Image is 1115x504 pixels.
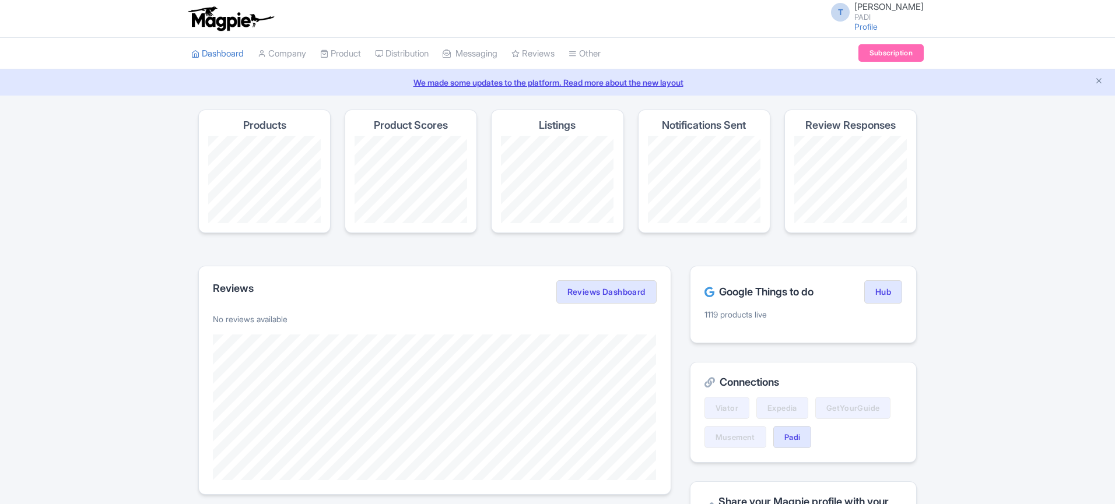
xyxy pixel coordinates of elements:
[7,76,1108,89] a: We made some updates to the platform. Read more about the new layout
[824,2,924,21] a: T [PERSON_NAME] PADI
[704,286,814,298] h2: Google Things to do
[556,280,657,304] a: Reviews Dashboard
[213,283,254,294] h2: Reviews
[864,280,902,304] a: Hub
[773,426,812,448] a: Padi
[831,3,850,22] span: T
[511,38,555,70] a: Reviews
[704,397,749,419] a: Viator
[704,426,766,448] a: Musement
[1095,75,1103,89] button: Close announcement
[854,1,924,12] span: [PERSON_NAME]
[213,313,657,325] p: No reviews available
[443,38,497,70] a: Messaging
[805,119,896,131] h4: Review Responses
[704,376,902,388] h2: Connections
[756,397,808,419] a: Expedia
[243,119,286,131] h4: Products
[320,38,361,70] a: Product
[185,6,276,31] img: logo-ab69f6fb50320c5b225c76a69d11143b.png
[258,38,306,70] a: Company
[374,119,448,131] h4: Product Scores
[539,119,576,131] h4: Listings
[191,38,244,70] a: Dashboard
[815,397,891,419] a: GetYourGuide
[704,308,902,320] p: 1119 products live
[569,38,601,70] a: Other
[854,13,924,21] small: PADI
[854,22,878,31] a: Profile
[375,38,429,70] a: Distribution
[858,44,924,62] a: Subscription
[662,119,746,131] h4: Notifications Sent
